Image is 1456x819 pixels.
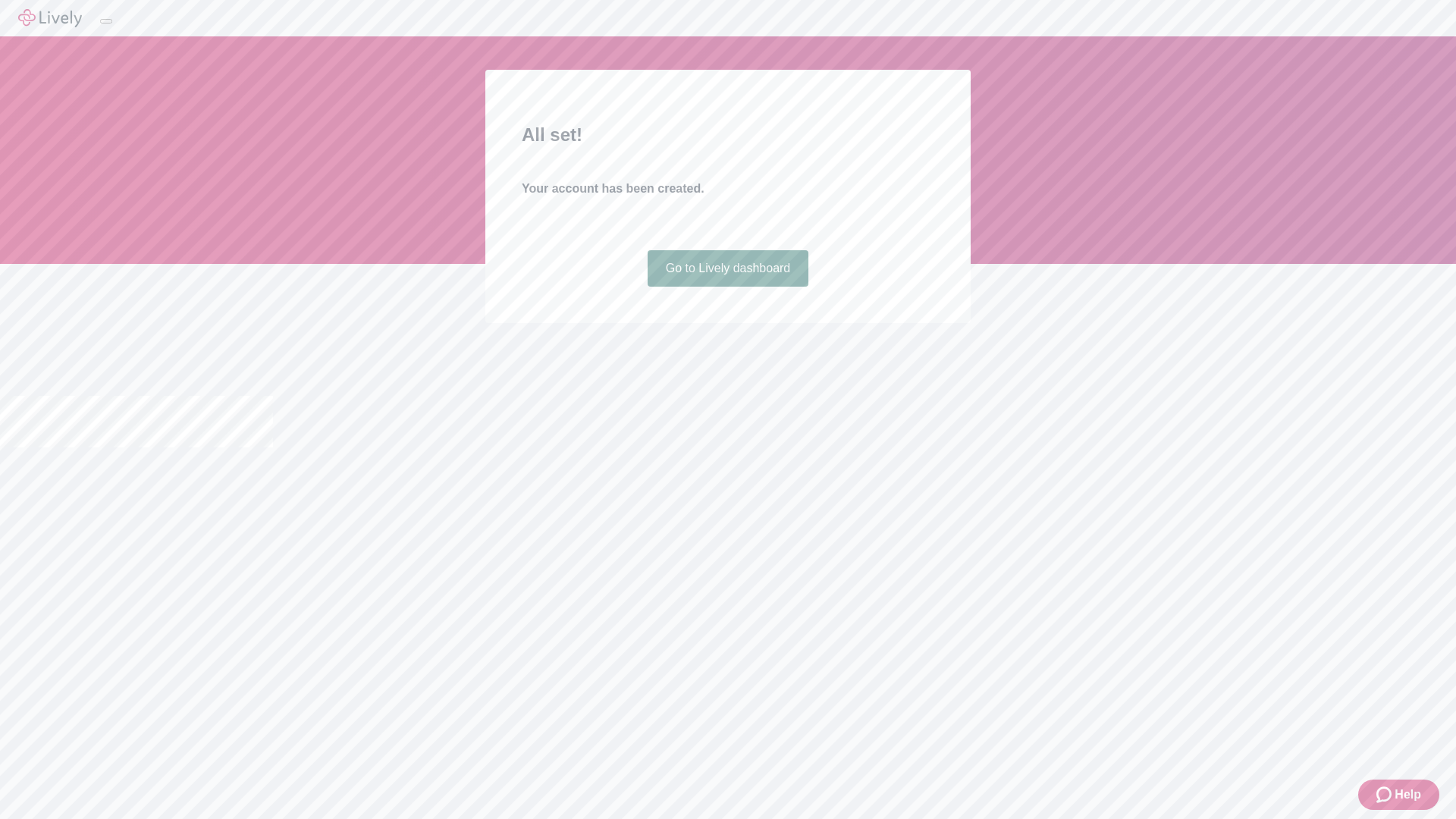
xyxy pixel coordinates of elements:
[18,9,82,27] img: Lively
[100,19,112,24] button: Log out
[648,250,809,287] a: Go to Lively dashboard
[1358,780,1439,810] button: Zendesk support iconHelp
[522,180,934,198] h4: Your account has been created.
[522,121,934,149] h2: All set!
[1395,786,1421,804] span: Help
[1376,786,1395,804] svg: Zendesk support icon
